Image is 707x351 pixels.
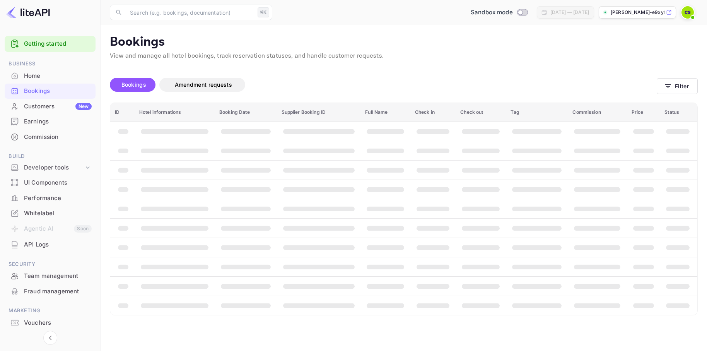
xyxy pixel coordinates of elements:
[360,103,410,122] th: Full Name
[24,39,92,48] a: Getting started
[5,68,96,83] a: Home
[5,206,96,220] a: Whitelabel
[5,152,96,161] span: Build
[5,315,96,330] a: Vouchers
[24,102,92,111] div: Customers
[506,103,568,122] th: Tag
[5,68,96,84] div: Home
[24,240,92,249] div: API Logs
[110,103,697,315] table: booking table
[24,209,92,218] div: Whitelabel
[627,103,660,122] th: Price
[5,84,96,98] a: Bookings
[24,72,92,80] div: Home
[657,78,698,94] button: Filter
[24,194,92,203] div: Performance
[24,287,92,296] div: Fraud management
[24,178,92,187] div: UI Components
[471,8,513,17] span: Sandbox mode
[5,237,96,252] a: API Logs
[121,81,146,88] span: Bookings
[5,130,96,144] a: Commission
[258,7,269,17] div: ⌘K
[135,103,215,122] th: Hotel informations
[660,103,697,122] th: Status
[110,78,657,92] div: account-settings tabs
[24,163,84,172] div: Developer tools
[5,284,96,298] a: Fraud management
[5,161,96,175] div: Developer tools
[125,5,254,20] input: Search (e.g. bookings, documentation)
[568,103,627,122] th: Commission
[550,9,589,16] div: [DATE] — [DATE]
[5,84,96,99] div: Bookings
[5,260,96,269] span: Security
[75,103,92,110] div: New
[5,175,96,190] a: UI Components
[24,272,92,281] div: Team management
[5,306,96,315] span: Marketing
[5,269,96,283] a: Team management
[468,8,531,17] div: Switch to Production mode
[456,103,506,122] th: Check out
[24,87,92,96] div: Bookings
[215,103,277,122] th: Booking Date
[175,81,232,88] span: Amendment requests
[5,114,96,129] div: Earnings
[24,318,92,327] div: Vouchers
[5,114,96,128] a: Earnings
[5,60,96,68] span: Business
[110,51,698,61] p: View and manage all hotel bookings, track reservation statuses, and handle customer requests.
[110,103,135,122] th: ID
[5,284,96,299] div: Fraud management
[5,130,96,145] div: Commission
[5,206,96,221] div: Whitelabel
[410,103,456,122] th: Check in
[5,237,96,252] div: API Logs
[5,36,96,52] div: Getting started
[5,191,96,206] div: Performance
[611,9,664,16] p: [PERSON_NAME]-e9xyf.nui...
[43,331,57,345] button: Collapse navigation
[5,99,96,113] a: CustomersNew
[681,6,694,19] img: Colin Seaman
[5,191,96,205] a: Performance
[24,133,92,142] div: Commission
[24,117,92,126] div: Earnings
[277,103,361,122] th: Supplier Booking ID
[5,99,96,114] div: CustomersNew
[6,6,50,19] img: LiteAPI logo
[110,34,698,50] p: Bookings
